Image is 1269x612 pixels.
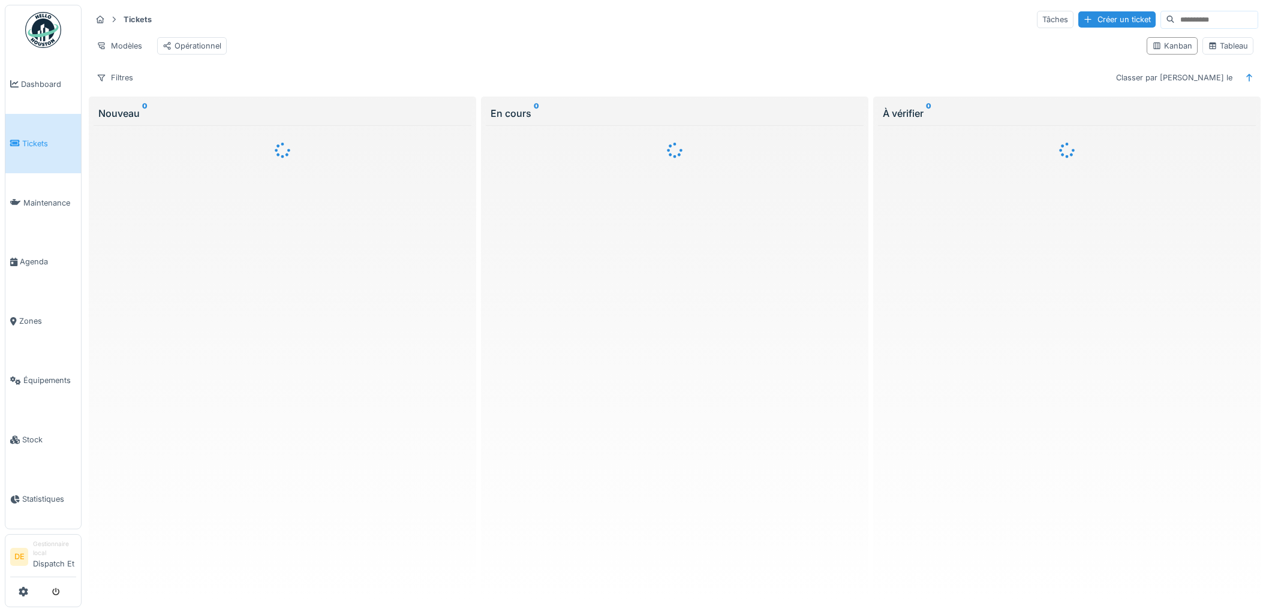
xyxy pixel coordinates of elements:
a: Agenda [5,233,81,292]
a: Statistiques [5,469,81,529]
span: Maintenance [23,197,76,209]
li: Dispatch Et [33,539,76,574]
a: Maintenance [5,173,81,233]
div: Nouveau [98,106,467,120]
a: Stock [5,410,81,469]
div: Classer par [PERSON_NAME] le [1111,69,1238,86]
span: Tickets [22,138,76,149]
div: Kanban [1152,40,1192,52]
span: Dashboard [21,79,76,90]
div: Opérationnel [163,40,221,52]
div: Gestionnaire local [33,539,76,558]
a: Tickets [5,114,81,173]
div: Tableau [1208,40,1248,52]
sup: 0 [142,106,148,120]
div: Tâches [1037,11,1073,28]
div: Modèles [91,37,148,55]
a: Équipements [5,351,81,410]
span: Statistiques [22,493,76,505]
sup: 0 [926,106,931,120]
li: DE [10,548,28,566]
span: Équipements [23,375,76,386]
a: DE Gestionnaire localDispatch Et [10,539,76,577]
div: À vérifier [883,106,1251,120]
span: Zones [19,315,76,327]
a: Zones [5,292,81,351]
span: Agenda [20,256,76,267]
div: Filtres [91,69,139,86]
sup: 0 [534,106,539,120]
img: Badge_color-CXgf-gQk.svg [25,12,61,48]
span: Stock [22,434,76,445]
div: En cours [491,106,859,120]
strong: Tickets [119,14,157,25]
a: Dashboard [5,55,81,114]
div: Créer un ticket [1078,11,1156,28]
